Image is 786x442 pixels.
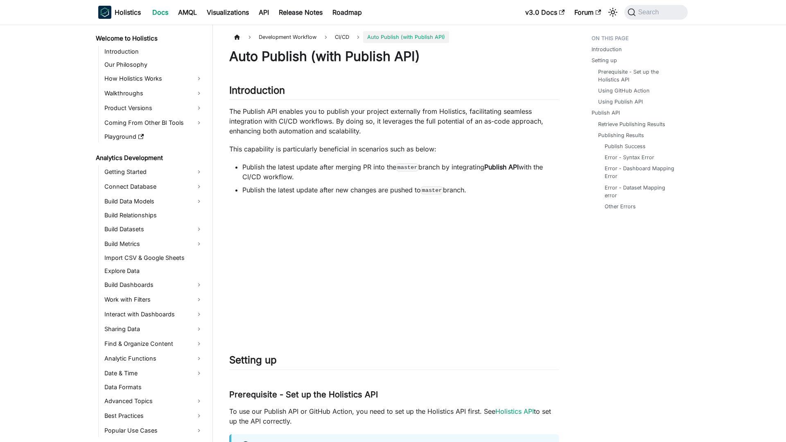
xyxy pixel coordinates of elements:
nav: Breadcrumbs [229,31,559,43]
a: Error - Dataset Mapping error [605,184,676,199]
img: Holistics [98,6,111,19]
li: Publish the latest update after new changes are pushed to branch. [242,185,559,195]
a: Data Formats [102,381,206,393]
span: Search [636,9,664,16]
p: This capability is particularly beneficial in scenarios such as below: [229,144,559,154]
a: Interact with Dashboards [102,308,206,321]
a: Roadmap [327,6,367,19]
code: master [421,186,443,194]
span: CI/CD [331,31,353,43]
p: The Publish API enables you to publish your project externally from Holistics, facilitating seaml... [229,106,559,136]
a: Docs [147,6,173,19]
a: Walkthroughs [102,87,206,100]
iframe: YouTube video player [229,203,458,332]
h2: Introduction [229,84,559,100]
a: Welcome to Holistics [93,33,206,44]
a: Using Publish API [598,98,643,106]
span: Development Workflow [255,31,321,43]
a: Getting Started [102,165,206,178]
a: Build Datasets [102,223,206,236]
a: Coming From Other BI Tools [102,116,206,129]
a: AMQL [173,6,202,19]
h1: Auto Publish (with Publish API) [229,48,559,65]
a: Retrieve Publishing Results [598,120,665,128]
button: Switch between dark and light mode (currently system mode) [606,6,619,19]
a: Other Errors [605,203,636,210]
a: Find & Organize Content [102,337,206,350]
a: Publishing Results [598,131,644,139]
a: Publish Success [605,142,646,150]
a: Explore Data [102,265,206,277]
code: master [396,163,418,171]
a: Error - Dashboard Mapping Error [605,165,676,180]
a: Advanced Topics [102,395,206,408]
a: Home page [229,31,245,43]
strong: Publish API [484,163,519,171]
a: Sharing Data [102,322,206,336]
button: Search (Command+K) [624,5,688,20]
a: Publish API [592,109,620,117]
a: Date & Time [102,367,206,380]
span: Auto Publish (with Publish API) [363,31,449,43]
a: HolisticsHolisticsHolistics [98,6,141,19]
a: API [254,6,274,19]
a: Error - Syntax Error [605,153,654,161]
a: Analytics Development [93,152,206,164]
a: Best Practices [102,409,206,422]
p: To use our Publish API or GitHub Action, you need to set up the Holistics API first. See to set u... [229,406,559,426]
a: Playground [102,131,206,142]
a: Work with Filters [102,293,206,306]
a: Product Versions [102,101,206,115]
a: Analytic Functions [102,352,206,365]
b: Holistics [115,7,141,17]
a: Introduction [592,45,622,53]
a: Release Notes [274,6,327,19]
a: Connect Database [102,180,206,193]
a: Forum [569,6,606,19]
a: Introduction [102,46,206,57]
h3: Prerequisite - Set up the Holistics API [229,390,559,400]
a: v3.0 Docs [520,6,569,19]
h2: Setting up [229,354,559,370]
a: Visualizations [202,6,254,19]
a: Build Metrics [102,237,206,250]
li: Publish the latest update after merging PR into the branch by integrating with the CI/CD workflow. [242,162,559,182]
a: Build Data Models [102,195,206,208]
a: Build Relationships [102,210,206,221]
a: Import CSV & Google Sheets [102,252,206,264]
a: Build Dashboards [102,278,206,291]
a: Popular Use Cases [102,424,206,437]
a: How Holistics Works [102,72,206,85]
a: Our Philosophy [102,59,206,70]
a: Setting up [592,56,617,64]
a: Using GitHub Action [598,87,650,95]
a: Prerequisite - Set up the Holistics API [598,68,680,83]
a: Holistics API [495,407,534,415]
nav: Docs sidebar [90,25,213,442]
